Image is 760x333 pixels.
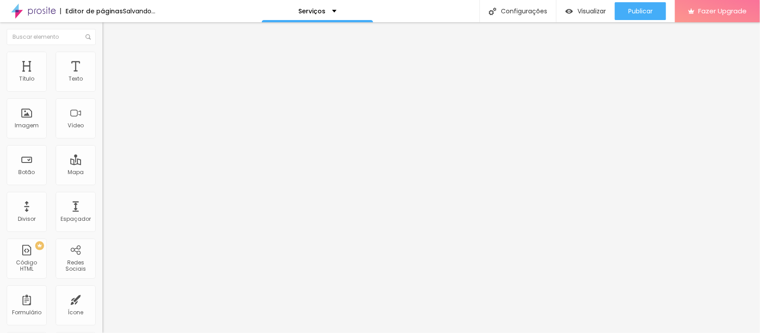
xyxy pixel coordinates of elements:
[18,216,36,222] div: Divisor
[577,8,606,15] span: Visualizar
[557,2,615,20] button: Visualizar
[60,8,123,14] div: Editor de páginas
[58,260,93,272] div: Redes Sociais
[9,260,44,272] div: Código HTML
[102,22,760,333] iframe: Editor
[19,169,35,175] div: Botão
[12,309,41,316] div: Formulário
[68,169,84,175] div: Mapa
[68,309,84,316] div: Ícone
[7,29,96,45] input: Buscar elemento
[565,8,573,15] img: view-1.svg
[489,8,496,15] img: Icone
[15,122,39,129] div: Imagem
[68,122,84,129] div: Vídeo
[123,8,155,14] div: Salvando...
[19,76,34,82] div: Título
[698,7,747,15] span: Fazer Upgrade
[69,76,83,82] div: Texto
[615,2,666,20] button: Publicar
[298,8,325,14] p: Serviços
[628,8,653,15] span: Publicar
[85,34,91,40] img: Icone
[61,216,91,222] div: Espaçador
